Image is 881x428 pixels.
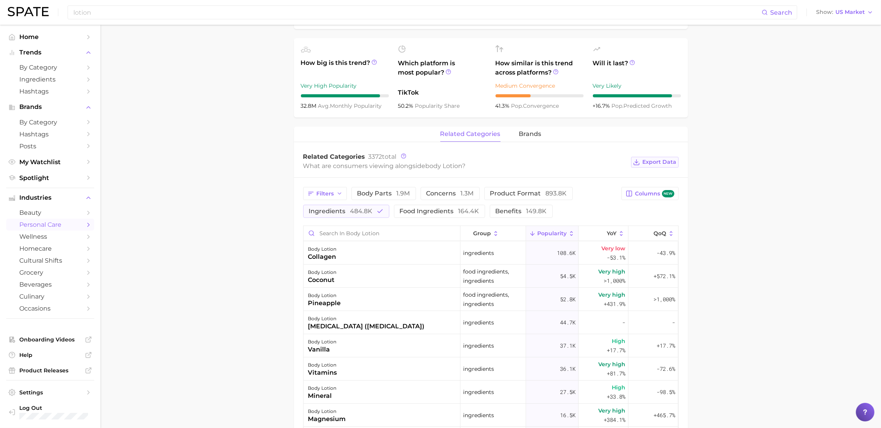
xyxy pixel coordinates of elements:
input: Search in body lotion [304,226,460,241]
span: 27.5k [560,387,575,397]
span: YoY [607,230,616,236]
button: Brands [6,101,94,113]
div: Medium Convergence [496,81,584,90]
span: +33.8% [607,392,625,401]
span: 36.1k [560,364,575,374]
span: beauty [19,209,81,216]
span: Industries [19,194,81,201]
span: total [368,153,397,160]
span: High [612,383,625,392]
span: Onboarding Videos [19,336,81,343]
div: coconut [308,275,337,285]
span: by Category [19,64,81,71]
a: Posts [6,140,94,152]
button: Popularity [526,226,579,241]
div: pineapple [308,299,341,308]
span: - [672,318,675,327]
span: Ingredients [19,76,81,83]
span: culinary [19,293,81,300]
span: -98.5% [657,387,675,397]
span: Very high [598,290,625,299]
div: Very Likely [593,81,681,90]
span: occasions [19,305,81,312]
button: body lotionvanillaingredients37.1kHigh+17.7%+17.7% [304,334,678,357]
div: body lotion [308,360,337,370]
span: ingredients [463,318,494,327]
span: food ingredients, ingredients [463,290,523,309]
span: Will it last? [593,59,681,77]
span: cultural shifts [19,257,81,264]
span: High [612,336,625,346]
a: culinary [6,290,94,302]
span: Posts [19,143,81,150]
div: body lotion [308,268,337,277]
button: Columnsnew [621,187,678,200]
abbr: popularity index [511,102,523,109]
span: -72.6% [657,364,675,374]
span: ingredients [463,411,494,420]
img: SPATE [8,7,49,16]
span: popularity share [415,102,460,109]
span: group [473,230,491,236]
span: ingredients [463,248,494,258]
a: by Category [6,61,94,73]
a: grocery [6,267,94,279]
span: grocery [19,269,81,276]
span: 1.9m [397,190,410,197]
span: 149.8k [526,207,547,215]
span: benefits [496,208,547,214]
span: Hashtags [19,88,81,95]
input: Search here for a brand, industry, or ingredient [73,6,762,19]
span: Very high [598,360,625,369]
abbr: popularity index [612,102,624,109]
span: Settings [19,389,81,396]
span: concerns [426,190,474,197]
div: collagen [308,252,337,262]
span: Help [19,352,81,358]
a: Spotlight [6,172,94,184]
span: My Watchlist [19,158,81,166]
a: Settings [6,387,94,398]
button: body lotion[MEDICAL_DATA] ([MEDICAL_DATA])ingredients44.7k-- [304,311,678,334]
div: body lotion [308,384,337,393]
span: ingredients [309,208,373,214]
span: related categories [440,131,501,138]
span: 37.1k [560,341,575,350]
span: >1,000% [654,296,675,303]
span: Search [770,9,792,16]
span: convergence [511,102,559,109]
span: by Category [19,119,81,126]
span: homecare [19,245,81,252]
span: Log Out [19,404,93,411]
span: +465.7% [654,411,675,420]
span: +16.7% [593,102,612,109]
span: +17.7% [607,346,625,355]
div: 9 / 10 [301,94,389,97]
a: Hashtags [6,85,94,97]
span: 50.2% [398,102,415,109]
span: How big is this trend? [301,58,389,77]
span: beverages [19,281,81,288]
span: +431.9% [604,299,625,309]
button: Filters [303,187,347,200]
button: group [460,226,526,241]
button: QoQ [628,226,678,241]
span: brands [519,131,542,138]
span: Home [19,33,81,41]
span: 41.3% [496,102,511,109]
span: >1,000% [604,277,625,284]
button: Export Data [631,157,678,168]
span: How similar is this trend across platforms? [496,59,584,77]
span: ingredients [463,387,494,397]
span: food ingredients, ingredients [463,267,523,285]
span: 108.6k [557,248,575,258]
span: personal care [19,221,81,228]
div: body lotion [308,291,341,300]
div: magnesium [308,414,346,424]
div: body lotion [308,337,337,346]
span: -53.1% [607,253,625,262]
span: Brands [19,104,81,110]
span: 52.8k [560,295,575,304]
div: vanilla [308,345,337,354]
a: Help [6,349,94,361]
